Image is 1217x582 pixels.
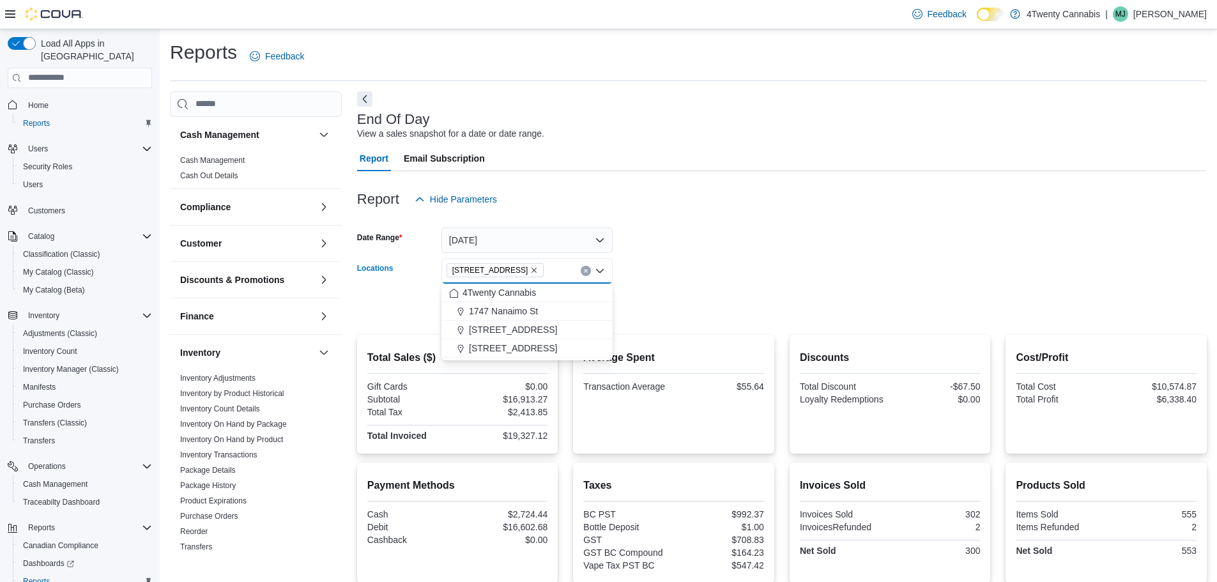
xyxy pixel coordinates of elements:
div: 2 [1109,522,1197,532]
span: Transfers (Classic) [23,418,87,428]
div: $6,338.40 [1109,394,1197,404]
span: Dark Mode [977,21,977,22]
div: InvoicesRefunded [800,522,887,532]
div: $547.42 [677,560,764,571]
div: $10,574.87 [1109,381,1197,392]
a: Inventory Adjustments [180,374,256,383]
div: View a sales snapshot for a date or date range. [357,127,544,141]
div: BC PST [583,509,671,519]
button: Inventory [23,308,65,323]
span: Traceabilty Dashboard [23,497,100,507]
div: Items Sold [1016,509,1103,519]
span: Customers [28,206,65,216]
span: Adjustments (Classic) [18,326,152,341]
span: Product Expirations [180,496,247,506]
a: Product Expirations [180,496,247,505]
button: Inventory [3,307,157,325]
h2: Average Spent [583,350,764,365]
a: Reports [18,116,55,131]
a: Inventory Transactions [180,450,257,459]
span: Classification (Classic) [23,249,100,259]
span: Cash Management [180,155,245,165]
button: Classification (Classic) [13,245,157,263]
span: Reports [28,523,55,533]
span: [STREET_ADDRESS] [469,323,557,336]
button: Canadian Compliance [13,537,157,555]
span: Manifests [23,382,56,392]
div: GST BC Compound [583,548,671,558]
a: Traceabilty Dashboard [18,494,105,510]
button: Users [13,176,157,194]
a: Purchase Orders [180,512,238,521]
a: Inventory by Product Historical [180,389,284,398]
span: Package History [180,480,236,491]
span: Manifests [18,379,152,395]
h2: Discounts [800,350,981,365]
div: Total Discount [800,381,887,392]
span: Reports [23,520,152,535]
button: Customers [3,201,157,220]
span: Users [23,180,43,190]
button: Transfers (Classic) [13,414,157,432]
span: Transfers [23,436,55,446]
button: [DATE] [441,227,613,253]
div: Cash [367,509,455,519]
button: Catalog [3,227,157,245]
p: 4Twenty Cannabis [1027,6,1100,22]
div: $2,413.85 [460,407,547,417]
span: Inventory by Product Historical [180,388,284,399]
span: Traceabilty Dashboard [18,494,152,510]
div: Cashback [367,535,455,545]
button: My Catalog (Beta) [13,281,157,299]
button: 4Twenty Cannabis [441,284,613,302]
span: 7389 River Rd [447,263,544,277]
div: $16,602.68 [460,522,547,532]
button: Discounts & Promotions [316,272,332,287]
div: Choose from the following options [441,284,613,358]
button: Users [3,140,157,158]
button: Finance [316,309,332,324]
a: Feedback [245,43,309,69]
span: Transfers (Classic) [18,415,152,431]
button: Reports [3,519,157,537]
span: Operations [23,459,152,474]
button: Manifests [13,378,157,396]
a: Cash Management [180,156,245,165]
span: Home [28,100,49,111]
button: Inventory Count [13,342,157,360]
span: Canadian Compliance [23,540,98,551]
span: Security Roles [23,162,72,172]
span: Dashboards [23,558,74,569]
span: Inventory Count [18,344,152,359]
h2: Taxes [583,478,764,493]
a: Customers [23,203,70,218]
div: Mason John [1113,6,1128,22]
button: Hide Parameters [409,187,502,212]
button: Cash Management [13,475,157,493]
h3: End Of Day [357,112,430,127]
a: Reorder [180,527,208,536]
input: Dark Mode [977,8,1004,21]
span: Dashboards [18,556,152,571]
div: $0.00 [460,381,547,392]
button: Cash Management [316,127,332,142]
label: Locations [357,263,394,273]
div: GST [583,535,671,545]
h2: Payment Methods [367,478,548,493]
span: Inventory Manager (Classic) [18,362,152,377]
span: Feedback [928,8,967,20]
button: Discounts & Promotions [180,273,314,286]
span: Inventory Count [23,346,77,356]
span: Catalog [23,229,152,244]
a: Cash Management [18,477,93,492]
span: My Catalog (Beta) [18,282,152,298]
div: Subtotal [367,394,455,404]
strong: Net Sold [1016,546,1052,556]
span: Purchase Orders [23,400,81,410]
div: $16,913.27 [460,394,547,404]
div: Invoices Sold [800,509,887,519]
a: Transfers [18,433,60,448]
button: Catalog [23,229,59,244]
span: Email Subscription [404,146,485,171]
div: Total Profit [1016,394,1103,404]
